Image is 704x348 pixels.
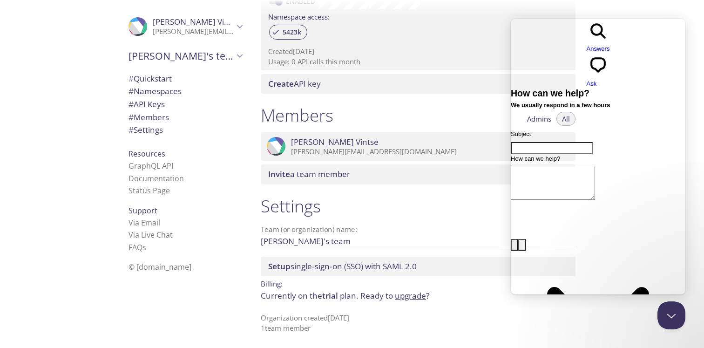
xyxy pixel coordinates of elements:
[261,196,575,217] h1: Settings
[291,147,560,157] p: [PERSON_NAME][EMAIL_ADDRESS][DOMAIN_NAME]
[121,44,250,68] div: Kristian's team
[129,73,172,84] span: Quickstart
[268,57,568,67] p: Usage: 0 API calls this month
[261,313,575,333] p: Organization created [DATE] 1 team member
[153,16,240,27] span: [PERSON_NAME] Vintse
[261,74,575,94] div: Create API Key
[268,261,291,272] span: Setup
[129,112,169,123] span: Members
[121,72,250,85] div: Quickstart
[121,111,250,124] div: Members
[129,99,134,109] span: #
[121,85,250,98] div: Namespaces
[121,123,250,136] div: Team Settings
[268,169,290,179] span: Invite
[261,132,575,161] div: Kristian Vintse
[268,47,568,56] p: Created [DATE]
[129,124,134,135] span: #
[129,49,234,62] span: [PERSON_NAME]'s team
[121,11,250,42] div: Kristian Vintse
[268,78,321,89] span: API key
[129,218,160,228] a: Via Email
[121,98,250,111] div: API Keys
[129,230,173,240] a: Via Live Chat
[268,169,350,179] span: a team member
[277,28,307,36] span: 5423k
[261,105,333,126] h1: Members
[129,99,165,109] span: API Keys
[261,164,575,184] div: Invite a team member
[129,205,157,216] span: Support
[129,73,134,84] span: #
[129,161,173,171] a: GraphQL API
[657,301,685,329] iframe: Help Scout Beacon - Close
[261,257,575,276] div: Setup SSO
[291,137,379,147] span: [PERSON_NAME] Vintse
[261,290,575,302] p: Currently on the plan.
[129,124,163,135] span: Settings
[268,9,330,23] label: Namespace access:
[268,261,417,272] span: single-sign-on (SSO) with SAML 2.0
[268,78,294,89] span: Create
[261,226,358,233] label: Team (or organization) name:
[395,290,426,301] a: upgrade
[511,19,685,294] iframe: Help Scout Beacon - Live Chat, Contact Form, and Knowledge Base
[322,290,338,301] span: trial
[142,242,146,252] span: s
[129,149,165,159] span: Resources
[261,276,575,290] p: Billing:
[129,112,134,123] span: #
[129,86,134,96] span: #
[129,242,146,252] a: FAQ
[153,27,234,36] p: [PERSON_NAME][EMAIL_ADDRESS][DOMAIN_NAME]
[360,290,429,301] span: Ready to ?
[129,173,184,184] a: Documentation
[129,262,191,272] span: © [DOMAIN_NAME]
[129,86,182,96] span: Namespaces
[129,185,170,196] a: Status Page
[269,25,307,40] div: 5423k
